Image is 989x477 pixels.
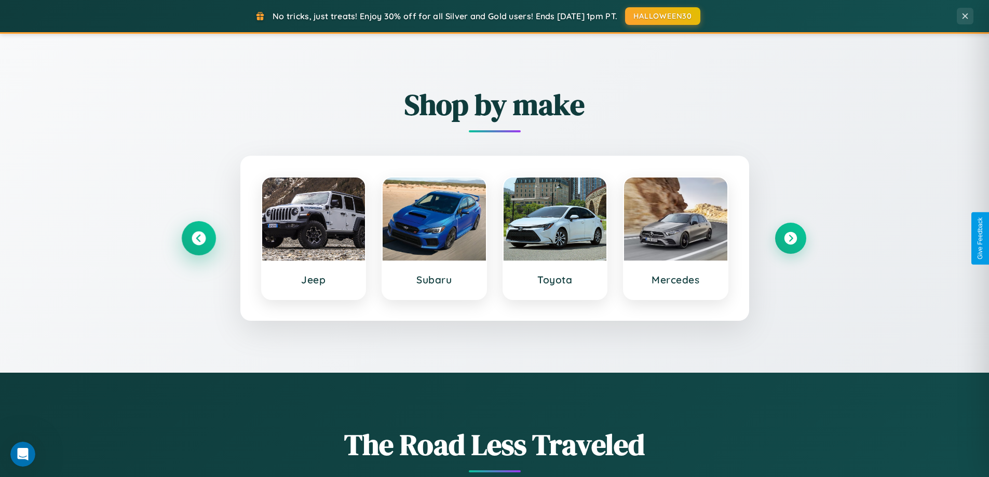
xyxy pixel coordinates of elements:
[183,85,806,125] h2: Shop by make
[514,274,597,286] h3: Toyota
[393,274,476,286] h3: Subaru
[273,274,355,286] h3: Jeep
[10,442,35,467] iframe: Intercom live chat
[183,425,806,465] h1: The Road Less Traveled
[273,11,617,21] span: No tricks, just treats! Enjoy 30% off for all Silver and Gold users! Ends [DATE] 1pm PT.
[977,217,984,260] div: Give Feedback
[625,7,700,25] button: HALLOWEEN30
[634,274,717,286] h3: Mercedes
